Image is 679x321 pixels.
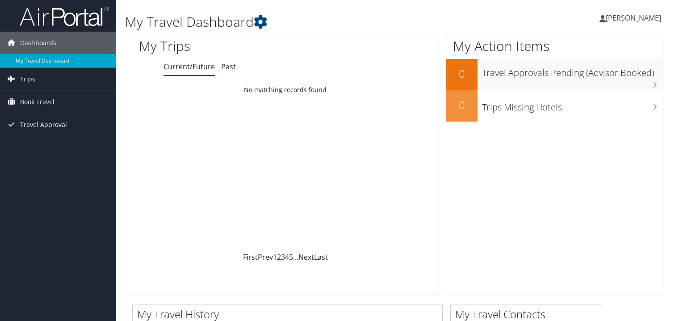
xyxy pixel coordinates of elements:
[132,82,439,98] td: No matching records found
[285,252,289,262] a: 4
[298,252,314,262] a: Next
[281,252,285,262] a: 3
[221,62,236,72] a: Past
[273,252,277,262] a: 1
[482,62,663,79] h3: Travel Approvals Pending (Advisor Booked)
[125,13,488,31] h1: My Travel Dashboard
[446,66,478,81] h2: 0
[482,97,663,114] h3: Trips Missing Hotels
[258,252,273,262] a: Prev
[20,114,67,136] span: Travel Approval
[20,68,35,90] span: Trips
[314,252,328,262] a: Last
[139,37,304,55] h1: My Trips
[163,62,215,72] a: Current/Future
[289,252,293,262] a: 5
[277,252,281,262] a: 2
[20,6,109,27] img: airportal-logo.png
[446,90,663,122] a: 0Trips Missing Hotels
[20,91,54,113] span: Book Travel
[446,97,478,113] h2: 0
[20,32,56,54] span: Dashboards
[243,252,258,262] a: First
[293,252,298,262] span: …
[446,37,663,55] h1: My Action Items
[606,13,661,23] span: [PERSON_NAME]
[599,4,670,31] a: [PERSON_NAME]
[446,59,663,90] a: 0Travel Approvals Pending (Advisor Booked)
